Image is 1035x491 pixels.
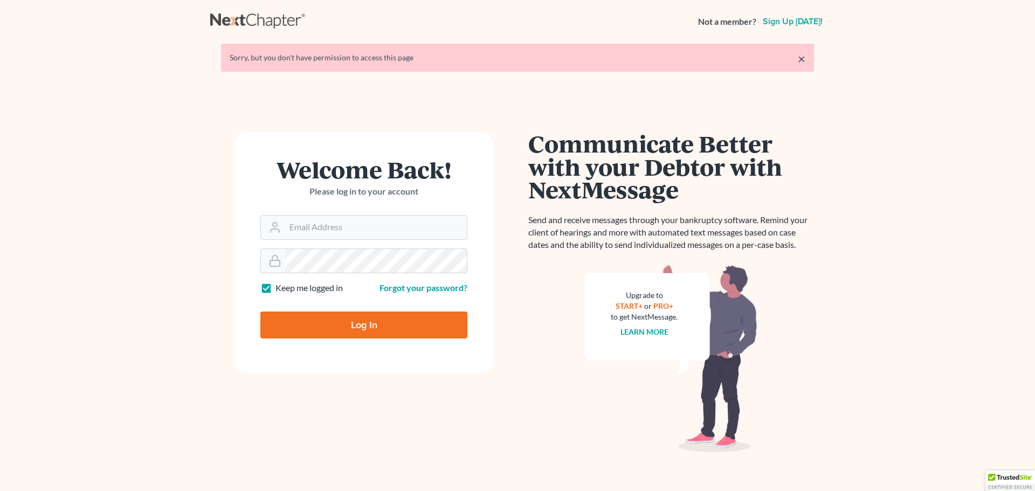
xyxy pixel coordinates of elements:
div: Sorry, but you don't have permission to access this page [230,52,805,63]
div: TrustedSite Certified [985,471,1035,491]
p: Please log in to your account [260,185,467,198]
p: Send and receive messages through your bankruptcy software. Remind your client of hearings and mo... [528,214,814,251]
label: Keep me logged in [275,282,343,294]
strong: Not a member? [698,16,756,28]
img: nextmessage_bg-59042aed3d76b12b5cd301f8e5b87938c9018125f34e5fa2b7a6b67550977c72.svg [585,264,757,453]
input: Log In [260,312,467,338]
a: START+ [616,301,643,310]
h1: Welcome Back! [260,158,467,181]
input: Email Address [285,216,467,239]
div: Upgrade to [611,290,678,301]
span: or [644,301,652,310]
a: Sign up [DATE]! [761,17,825,26]
div: to get NextMessage. [611,312,678,322]
a: Forgot your password? [379,282,467,293]
a: × [798,52,805,65]
h1: Communicate Better with your Debtor with NextMessage [528,132,814,201]
a: Learn more [620,327,668,336]
a: PRO+ [653,301,673,310]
